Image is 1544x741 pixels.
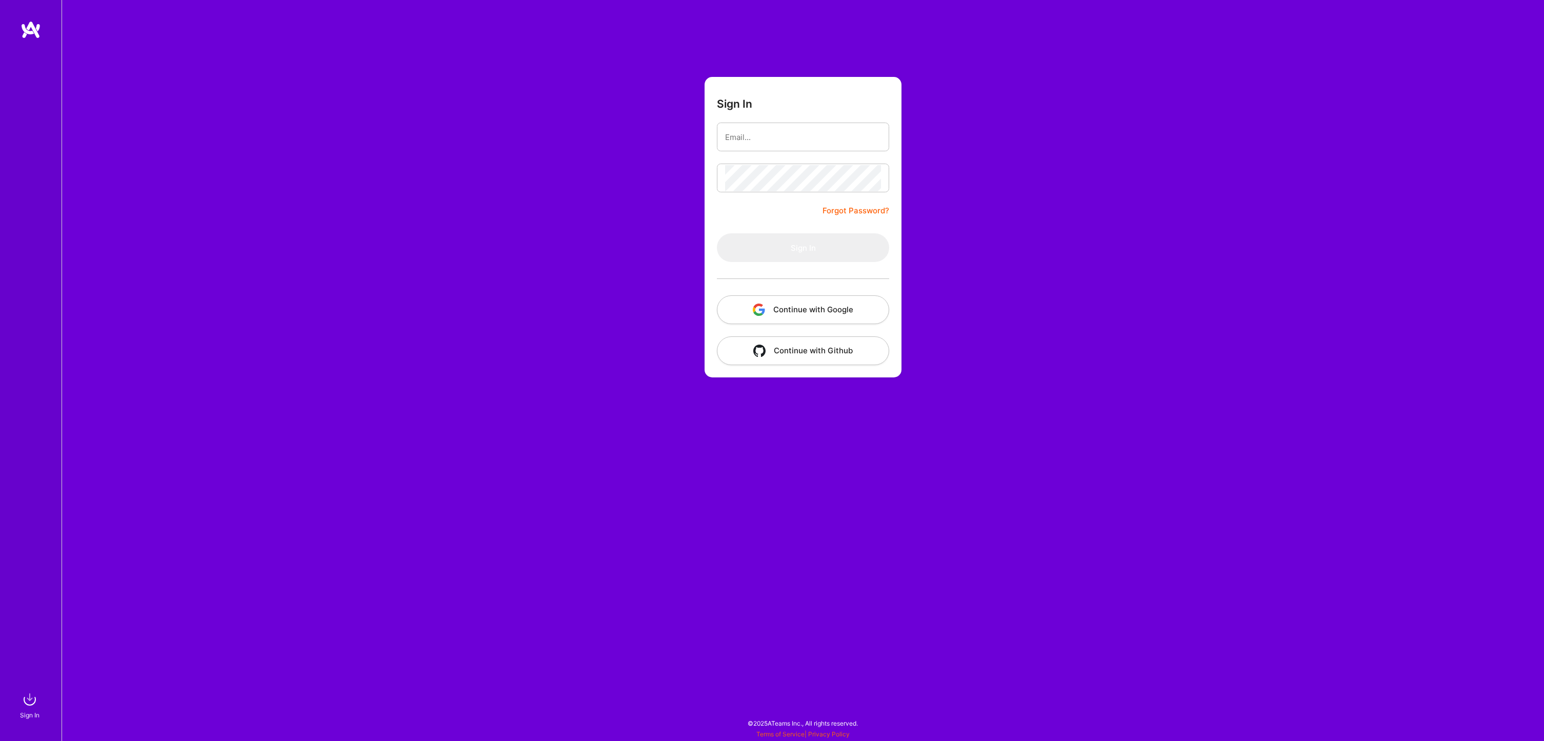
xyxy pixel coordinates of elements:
[753,304,765,316] img: icon
[756,730,805,738] a: Terms of Service
[823,205,889,217] a: Forgot Password?
[21,21,41,39] img: logo
[717,336,889,365] button: Continue with Github
[62,710,1544,736] div: © 2025 ATeams Inc., All rights reserved.
[717,233,889,262] button: Sign In
[22,689,40,720] a: sign inSign In
[808,730,850,738] a: Privacy Policy
[20,710,39,720] div: Sign In
[756,730,850,738] span: |
[717,295,889,324] button: Continue with Google
[753,345,766,357] img: icon
[717,97,752,110] h3: Sign In
[725,124,881,150] input: Email...
[19,689,40,710] img: sign in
